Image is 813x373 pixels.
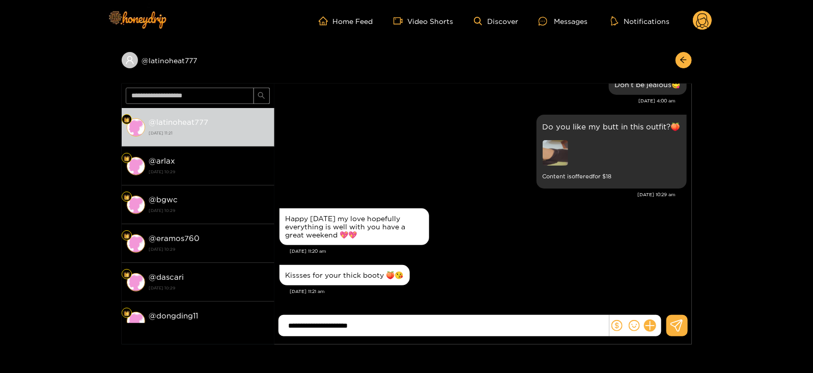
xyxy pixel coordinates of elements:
img: conversation [127,273,145,291]
div: Messages [539,15,587,27]
img: Fan Level [124,233,130,239]
strong: @ dongding11 [149,311,199,320]
button: search [254,88,270,104]
a: Discover [474,17,518,25]
img: Fan Level [124,117,130,123]
strong: @ bgwc [149,195,178,204]
img: Fan Level [124,310,130,316]
div: Sep. 19, 11:20 am [279,208,429,245]
span: video-camera [394,16,408,25]
strong: [DATE] 10:29 [149,283,269,292]
div: [DATE] 4:00 am [279,97,676,104]
img: preview [543,140,568,166]
a: Home Feed [319,16,373,25]
strong: @ latinoheat777 [149,118,209,126]
span: user [125,56,134,65]
button: arrow-left [676,52,692,68]
button: dollar [609,318,625,333]
strong: @ eramos760 [149,234,200,243]
img: Fan Level [124,194,130,200]
small: Content is offered for $ 18 [543,171,681,182]
div: @latinoheat777 [122,52,274,68]
div: [DATE] 11:21 am [290,288,687,295]
a: Video Shorts [394,16,454,25]
span: smile [629,320,640,331]
strong: [DATE] 11:21 [149,128,269,138]
div: [DATE] 10:29 am [279,191,676,198]
span: home [319,16,333,25]
img: conversation [127,234,145,253]
img: Fan Level [124,155,130,162]
img: conversation [127,118,145,137]
span: dollar [611,320,623,331]
img: conversation [127,196,145,214]
p: Do you like my butt in this outfit?🍑 [543,121,681,132]
strong: [DATE] 10:29 [149,322,269,331]
strong: [DATE] 10:29 [149,206,269,215]
div: Sep. 19, 10:29 am [537,115,687,189]
strong: @ dascari [149,273,184,281]
span: arrow-left [680,56,687,65]
div: Don’t be jealous😋 [615,81,681,89]
span: search [258,92,265,100]
button: Notifications [608,16,672,26]
div: Sep. 19, 4:00 am [609,74,687,95]
div: Happy [DATE] my love hopefully everything is well with you have a great weekend 💖💖 [286,215,423,239]
div: [DATE] 11:20 am [290,248,687,255]
img: Fan Level [124,272,130,278]
img: conversation [127,312,145,330]
div: Kissses for your thick booty 🍑😘 [286,271,404,279]
img: conversation [127,157,145,175]
strong: [DATE] 10:29 [149,167,269,176]
strong: [DATE] 10:29 [149,245,269,254]
div: Sep. 19, 11:21 am [279,265,410,285]
strong: @ arlax [149,156,176,165]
